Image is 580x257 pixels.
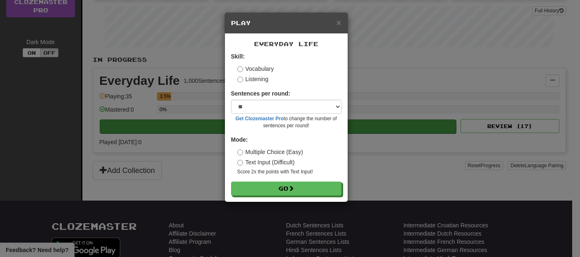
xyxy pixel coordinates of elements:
[336,18,341,27] button: Close
[336,18,341,27] span: ×
[231,53,245,60] strong: Skill:
[236,116,284,121] a: Get Clozemaster Pro
[237,77,243,82] input: Listening
[231,115,341,129] small: to change the number of sentences per round!
[231,136,248,143] strong: Mode:
[237,75,269,83] label: Listening
[231,89,290,98] label: Sentences per round:
[237,65,274,73] label: Vocabulary
[237,168,341,175] small: Score 2x the points with Text Input !
[237,158,295,166] label: Text Input (Difficult)
[231,19,341,27] h5: Play
[237,148,303,156] label: Multiple Choice (Easy)
[231,182,341,196] button: Go
[237,66,243,72] input: Vocabulary
[237,150,243,155] input: Multiple Choice (Easy)
[237,160,243,166] input: Text Input (Difficult)
[254,40,318,47] span: Everyday Life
